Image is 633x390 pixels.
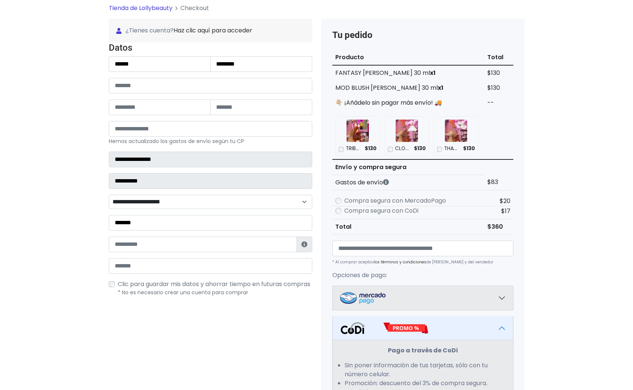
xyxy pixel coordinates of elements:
[346,145,362,152] p: TRIBU Benetton 30 ml
[116,26,305,35] span: ¿Tienes cuenta?
[346,120,369,142] img: TRIBU Benetton 30 ml
[374,259,426,265] a: los términos y condiciones
[109,4,525,19] nav: breadcrumb
[414,145,426,152] span: $130
[332,259,513,265] p: * Al comprar aceptas de [PERSON_NAME] y del vendedor
[438,83,443,92] strong: x1
[388,346,458,355] strong: Pago a través de CoDi
[484,50,513,65] th: Total
[344,206,418,215] label: Compra segura con CoDi
[396,120,418,142] img: CLOUD Ariana Grande 30ml
[444,145,460,152] p: THANK U NEXT Ariana grande 30 ml
[383,179,389,185] i: Los gastos de envío dependen de códigos postales. ¡Te puedes llevar más productos en un solo envío !
[332,271,513,280] p: Opciones de pago:
[340,292,386,304] img: Mercadopago Logo
[484,65,513,80] td: $130
[484,95,513,110] td: --
[501,207,510,215] span: $17
[463,145,475,152] span: $130
[118,280,310,288] span: Clic para guardar mis datos y ahorrar tiempo en futuras compras
[332,65,485,80] td: FANTASY [PERSON_NAME] 30 ml
[484,219,513,234] td: $360
[332,80,485,95] td: MOD BLUSH [PERSON_NAME] 30 ml
[174,26,252,35] a: Haz clic aquí para acceder
[484,175,513,190] td: $83
[344,196,446,205] label: Compra segura con MercadoPago
[109,4,173,12] a: Tienda de Lollybeauty
[332,159,485,175] th: Envío y compra segura
[430,69,436,77] strong: x1
[395,145,411,152] p: CLOUD Ariana Grande 30ml
[109,137,244,145] small: Hemos actualizado los gastos de envío según tu CP
[484,80,513,95] td: $130
[500,197,510,205] span: $20
[383,322,429,334] img: Promo
[332,30,513,41] h4: Tu pedido
[365,145,377,152] span: $130
[332,175,485,190] th: Gastos de envío
[332,219,485,234] th: Total
[332,50,485,65] th: Producto
[332,95,485,110] td: 👇🏼 ¡Añádelo sin pagar más envío! 🚚
[445,120,467,142] img: THANK U NEXT Ariana grande 30 ml
[109,42,312,53] h4: Datos
[301,241,307,247] i: Estafeta lo usará para ponerse en contacto en caso de tener algún problema con el envío
[340,322,365,334] img: Codi Logo
[118,289,312,297] p: * No es necesario crear una cuenta para comprar
[345,361,501,379] li: Sin poner información de tus tarjetas, sólo con tu número celular.
[173,4,209,13] li: Checkout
